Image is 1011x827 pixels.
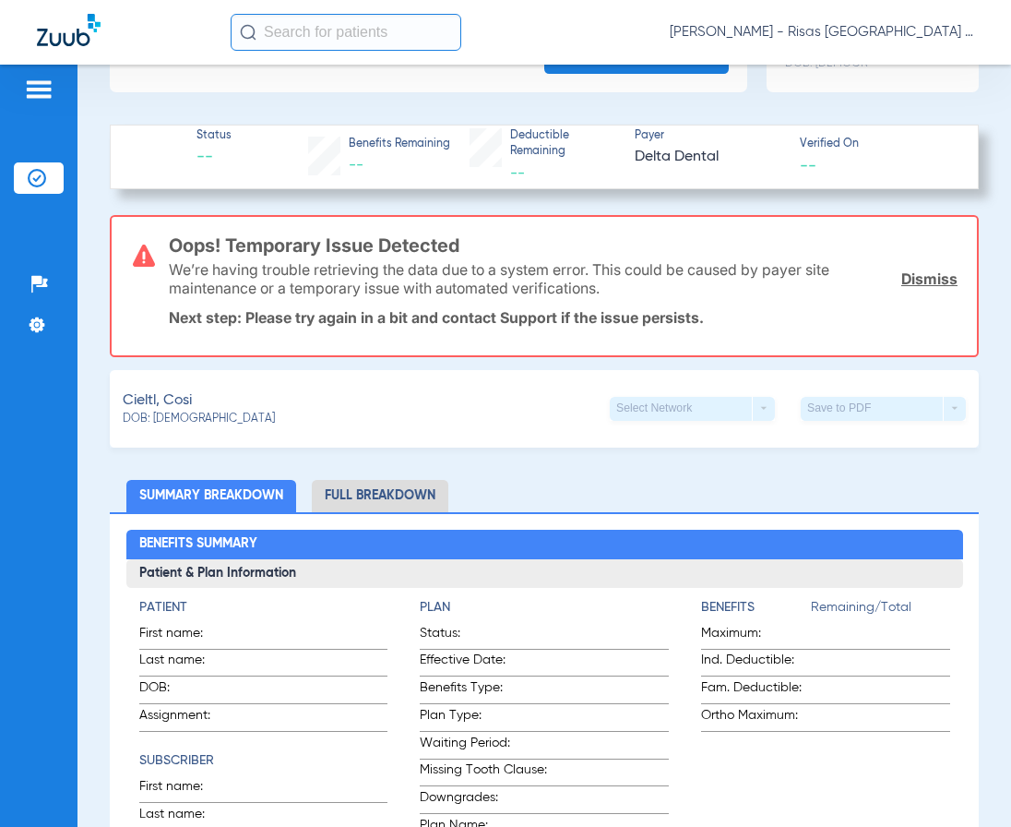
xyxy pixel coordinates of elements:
[701,706,811,731] span: Ortho Maximum:
[133,245,155,267] img: error-icon
[139,624,230,649] span: First name:
[701,598,811,617] h4: Benefits
[420,761,555,785] span: Missing Tooth Clause:
[811,598,950,624] span: Remaining/Total
[139,777,230,802] span: First name:
[420,788,555,813] span: Downgrades:
[231,14,461,51] input: Search for patients
[126,530,963,559] h2: Benefits Summary
[670,23,974,42] span: [PERSON_NAME] - Risas [GEOGRAPHIC_DATA] General
[701,651,811,676] span: Ind. Deductible:
[139,706,230,731] span: Assignment:
[701,624,811,649] span: Maximum:
[420,706,555,731] span: Plan Type:
[635,128,783,145] span: Payer
[420,624,555,649] span: Status:
[37,14,101,46] img: Zuub Logo
[126,480,296,512] li: Summary Breakdown
[635,146,783,169] span: Delta Dental
[123,412,275,428] span: DOB: [DEMOGRAPHIC_DATA]
[169,236,957,255] h3: Oops! Temporary Issue Detected
[510,166,525,181] span: --
[420,678,555,703] span: Benefits Type:
[312,480,448,512] li: Full Breakdown
[196,128,232,145] span: Status
[510,128,619,161] span: Deductible Remaining
[420,651,555,676] span: Effective Date:
[901,270,957,288] a: Dismiss
[919,738,1011,827] iframe: Chat Widget
[126,559,963,589] h3: Patient & Plan Information
[196,146,232,169] span: --
[420,598,669,617] h4: Plan
[800,155,816,174] span: --
[169,308,957,327] p: Next step: Please try again in a bit and contact Support if the issue persists.
[24,78,54,101] img: hamburger-icon
[701,678,811,703] span: Fam. Deductible:
[139,678,230,703] span: DOB:
[139,651,230,676] span: Last name:
[420,734,555,759] span: Waiting Period:
[800,137,948,153] span: Verified On
[169,260,888,297] p: We’re having trouble retrieving the data due to a system error. This could be caused by payer sit...
[123,390,192,413] span: Cieltl, Cosi
[701,598,811,624] app-breakdown-title: Benefits
[139,751,388,771] h4: Subscriber
[349,137,450,153] span: Benefits Remaining
[349,158,363,173] span: --
[240,24,256,41] img: Search Icon
[139,598,388,617] h4: Patient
